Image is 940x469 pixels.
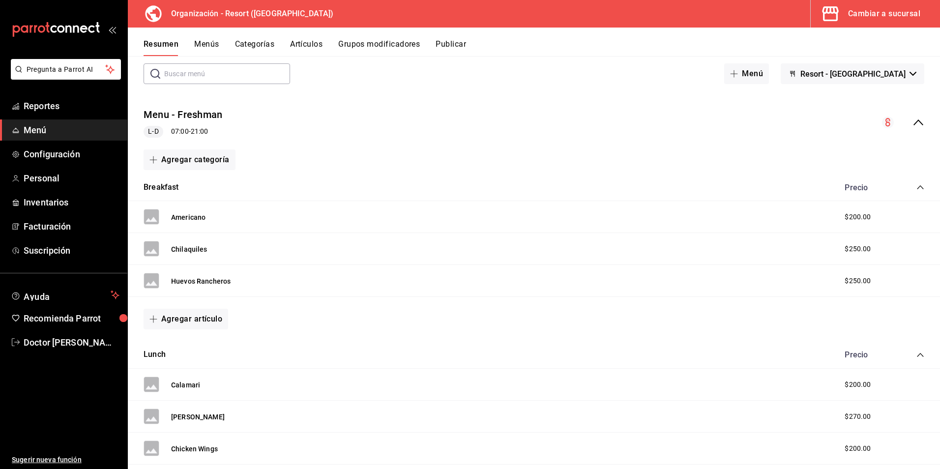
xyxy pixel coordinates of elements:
[290,39,323,56] button: Artículos
[24,99,119,113] span: Reportes
[845,411,871,422] span: $270.00
[235,39,275,56] button: Categorías
[7,71,121,82] a: Pregunta a Parrot AI
[171,276,231,286] button: Huevos Rancheros
[171,444,218,454] button: Chicken Wings
[845,212,871,222] span: $200.00
[24,336,119,349] span: Doctor [PERSON_NAME]
[11,59,121,80] button: Pregunta a Parrot AI
[24,312,119,325] span: Recomienda Parrot
[194,39,219,56] button: Menús
[108,26,116,33] button: open_drawer_menu
[128,100,940,146] div: collapse-menu-row
[27,64,106,75] span: Pregunta a Parrot AI
[24,289,107,301] span: Ayuda
[436,39,466,56] button: Publicar
[171,412,225,422] button: [PERSON_NAME]
[24,244,119,257] span: Suscripción
[845,276,871,286] span: $250.00
[144,126,162,137] span: L-D
[171,212,206,222] button: Americano
[171,380,200,390] button: Calamari
[800,69,906,79] span: Resort - [GEOGRAPHIC_DATA]
[338,39,420,56] button: Grupos modificadores
[24,220,119,233] span: Facturación
[24,147,119,161] span: Configuración
[848,7,920,21] div: Cambiar a sucursal
[781,63,924,84] button: Resort - [GEOGRAPHIC_DATA]
[144,108,222,122] button: Menu - Freshman
[845,380,871,390] span: $200.00
[916,183,924,191] button: collapse-category-row
[171,244,207,254] button: Chilaquiles
[144,149,235,170] button: Agregar categoría
[845,443,871,454] span: $200.00
[144,126,222,138] div: 07:00 - 21:00
[916,351,924,359] button: collapse-category-row
[24,123,119,137] span: Menú
[164,64,290,84] input: Buscar menú
[24,196,119,209] span: Inventarios
[144,182,179,193] button: Breakfast
[835,350,898,359] div: Precio
[24,172,119,185] span: Personal
[835,183,898,192] div: Precio
[845,244,871,254] span: $250.00
[144,39,940,56] div: navigation tabs
[163,8,333,20] h3: Organización - Resort ([GEOGRAPHIC_DATA])
[144,39,178,56] button: Resumen
[12,455,119,465] span: Sugerir nueva función
[144,309,228,329] button: Agregar artículo
[144,349,166,360] button: Lunch
[724,63,769,84] button: Menú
